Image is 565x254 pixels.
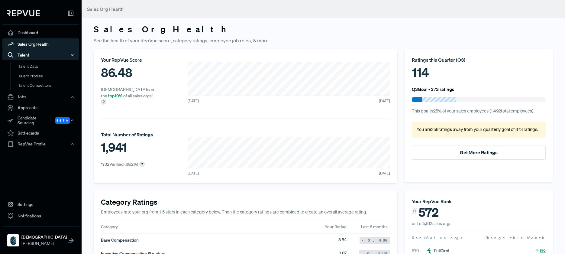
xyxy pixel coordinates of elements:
a: Applicants [2,102,79,114]
div: Ratings this Quarter ( Q3 ) [412,56,546,63]
span: Rank [412,235,426,241]
span: Sales Org Health [87,6,124,12]
span: [DATE] [188,98,199,104]
p: You are 259 ratings away from your quarterly goal of 373 ratings . [417,126,541,133]
span: out of 5,912 sales orgs [412,221,451,226]
div: Your RepVue Score [101,56,159,63]
span: Change this Month [486,235,546,240]
span: 570 [412,248,426,254]
span: Last 6 months [361,224,390,230]
a: Talent Profiles [11,71,87,81]
img: RepVue [7,10,40,16]
span: # [412,205,417,217]
span: Your Rating [325,224,347,230]
button: Candidate Sourcing Beta [2,114,79,128]
p: See the health of your RepVue score, category ratings, employee job roles, & more. [94,37,553,44]
a: Talent Data [11,62,87,71]
a: Talent Competitors [11,81,87,90]
strong: [DEMOGRAPHIC_DATA] [21,234,67,240]
button: RepVue Profile [2,139,79,149]
a: Dashboard [2,27,79,38]
div: FullCircl [426,248,449,254]
div: 1,941 [101,138,153,156]
div: 114 [412,63,546,82]
button: Talent [2,50,79,60]
span: Sales orgs [426,235,463,240]
div: Total Number of Ratings [101,131,153,138]
span: -0.46 % [362,238,388,243]
span: Base Compensation [101,237,139,243]
span: [DATE] [379,98,390,104]
span: top 10 % [108,93,122,99]
p: Employees rate your org from 1-5 stars in each category below. Then the category ratings are comb... [101,209,390,216]
span: [DATE] [188,171,199,176]
span: Beta [55,117,70,124]
button: Jobs [2,92,79,102]
span: 3.54 [338,237,347,244]
span: [DEMOGRAPHIC_DATA] is in the of all sales orgs! [101,87,154,99]
a: Battlecards [2,127,79,139]
span: 572 [418,205,439,220]
a: Sales Org Health [2,38,79,50]
div: Candidate Sourcing [2,114,79,128]
p: 1732 Verified ( 89.2 %) [101,161,138,168]
img: Samsara [8,236,18,245]
h4: Category Ratings [101,198,390,207]
h3: Sales Org Health [94,24,553,34]
button: Get More Ratings [412,145,546,160]
span: Your RepVue Rank [412,198,452,204]
span: 122 [539,248,546,254]
a: Samsara[DEMOGRAPHIC_DATA][PERSON_NAME] [2,226,79,249]
span: Category [101,224,118,230]
img: FullCircl [426,248,432,254]
h6: Q3 Goal - 373 ratings [412,86,454,92]
div: 86.48 [101,63,159,82]
p: This goal is 25 % of your sales employees ( 1,492 total employees). [412,108,546,115]
span: [PERSON_NAME] [21,240,67,247]
a: Settings [2,199,79,210]
span: [DATE] [379,171,390,176]
a: Notifications [2,210,79,222]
